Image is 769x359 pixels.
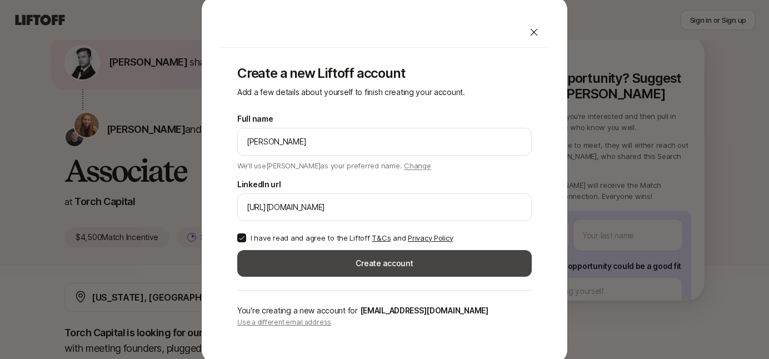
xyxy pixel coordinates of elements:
span: Change [404,161,431,170]
p: We'll use [PERSON_NAME] as your preferred name. [237,158,431,171]
p: You're creating a new account for [237,304,532,317]
p: Use a different email address [237,317,532,327]
button: I have read and agree to the Liftoff T&Cs and Privacy Policy [237,233,246,242]
span: [EMAIL_ADDRESS][DOMAIN_NAME] [360,306,488,315]
a: Privacy Policy [408,233,453,242]
label: LinkedIn url [237,178,281,191]
label: Full name [237,112,273,126]
input: e.g. https://www.linkedin.com/in/melanie-perkins [247,201,522,214]
a: T&Cs [372,233,391,242]
p: Add a few details about yourself to finish creating your account. [237,86,532,99]
input: e.g. Melanie Perkins [247,135,522,148]
button: Create account [237,250,532,277]
p: I have read and agree to the Liftoff and [251,232,453,243]
p: Create a new Liftoff account [237,66,532,81]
